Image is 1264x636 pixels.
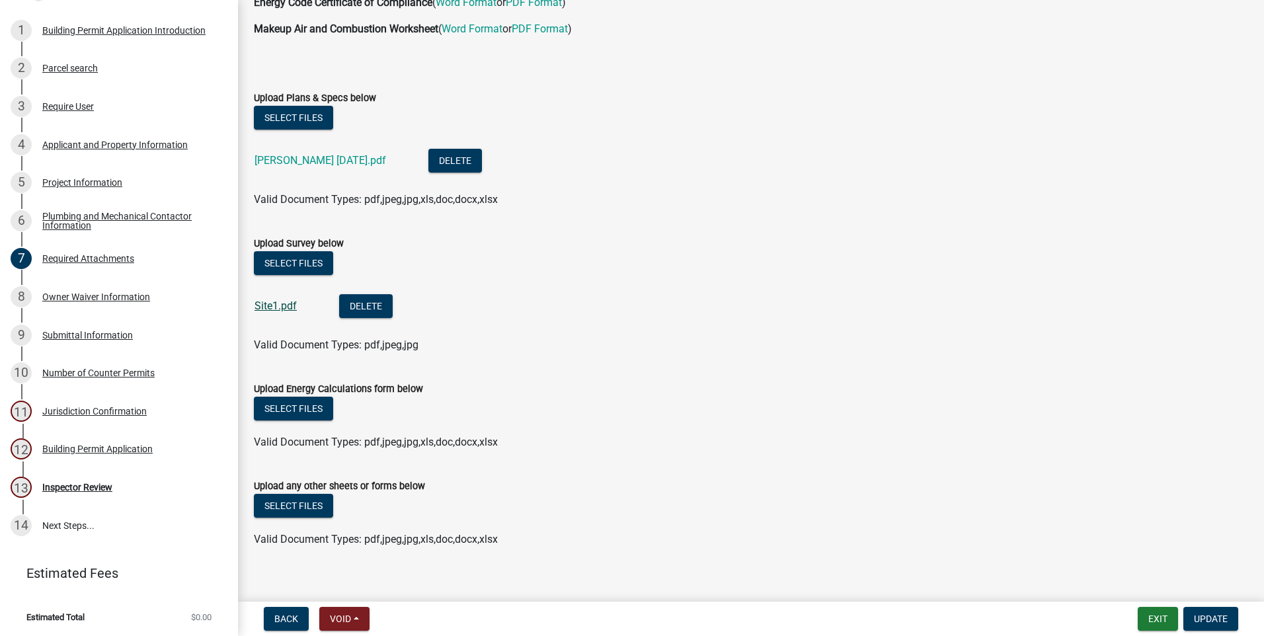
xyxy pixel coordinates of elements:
[254,94,376,103] label: Upload Plans & Specs below
[319,607,370,631] button: Void
[255,299,297,312] a: Site1.pdf
[42,254,134,263] div: Required Attachments
[254,106,333,130] button: Select files
[254,385,423,394] label: Upload Energy Calculations form below
[11,172,32,193] div: 5
[254,397,333,420] button: Select files
[339,301,393,313] wm-modal-confirm: Delete Document
[11,248,32,269] div: 7
[42,407,147,416] div: Jurisdiction Confirmation
[11,515,32,536] div: 14
[42,331,133,340] div: Submittal Information
[42,444,153,454] div: Building Permit Application
[11,325,32,346] div: 9
[11,20,32,41] div: 1
[254,193,498,206] span: Valid Document Types: pdf,jpeg,jpg,xls,doc,docx,xlsx
[11,560,217,586] a: Estimated Fees
[42,178,122,187] div: Project Information
[42,63,98,73] div: Parcel search
[264,607,309,631] button: Back
[11,96,32,117] div: 3
[42,292,150,301] div: Owner Waiver Information
[274,614,298,624] span: Back
[42,102,94,111] div: Require User
[11,401,32,422] div: 11
[512,22,568,35] a: PDF Format
[254,239,344,249] label: Upload Survey below
[26,613,85,621] span: Estimated Total
[254,494,333,518] button: Select files
[11,286,32,307] div: 8
[11,438,32,459] div: 12
[11,210,32,231] div: 6
[339,294,393,318] button: Delete
[191,613,212,621] span: $0.00
[11,477,32,498] div: 13
[254,251,333,275] button: Select files
[42,483,112,492] div: Inspector Review
[428,155,482,168] wm-modal-confirm: Delete Document
[11,134,32,155] div: 4
[330,614,351,624] span: Void
[42,26,206,35] div: Building Permit Application Introduction
[11,58,32,79] div: 2
[255,154,386,167] a: [PERSON_NAME] [DATE].pdf
[1138,607,1178,631] button: Exit
[442,22,502,35] a: Word Format
[254,22,438,35] strong: Makeup Air and Combustion Worksheet
[42,212,217,230] div: Plumbing and Mechanical Contactor Information
[11,362,32,383] div: 10
[42,140,188,149] div: Applicant and Property Information
[254,21,1248,37] p: ( or )
[254,482,425,491] label: Upload any other sheets or forms below
[428,149,482,173] button: Delete
[254,338,418,351] span: Valid Document Types: pdf,jpeg,jpg
[254,436,498,448] span: Valid Document Types: pdf,jpeg,jpg,xls,doc,docx,xlsx
[1183,607,1238,631] button: Update
[1194,614,1228,624] span: Update
[42,368,155,378] div: Number of Counter Permits
[254,533,498,545] span: Valid Document Types: pdf,jpeg,jpg,xls,doc,docx,xlsx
